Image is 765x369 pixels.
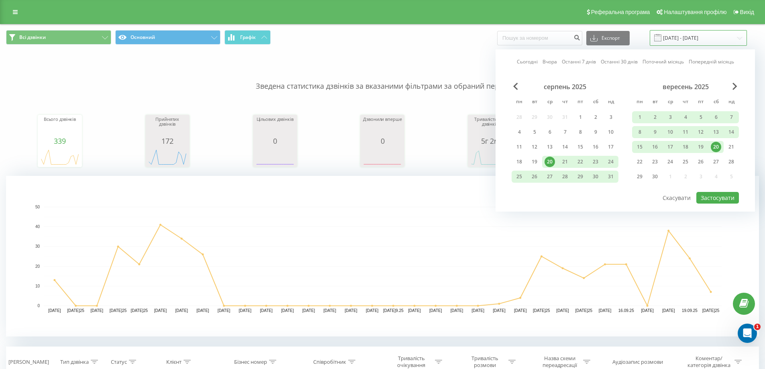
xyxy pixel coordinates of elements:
[463,355,506,369] div: Тривалість розмови
[573,111,588,123] div: пт 1 серп 2025 р.
[665,112,675,122] div: 3
[665,157,675,167] div: 24
[693,126,708,138] div: пт 12 вер 2025 р.
[560,157,570,167] div: 21
[650,127,660,137] div: 9
[665,127,675,137] div: 10
[711,157,721,167] div: 27
[586,31,630,45] button: Експорт
[696,112,706,122] div: 5
[514,171,524,182] div: 25
[634,171,645,182] div: 29
[383,308,404,313] text: [DATE]9.25
[678,126,693,138] div: чт 11 вер 2025 р.
[575,142,585,152] div: 15
[650,142,660,152] div: 16
[390,355,433,369] div: Тривалість очікування
[603,156,618,168] div: нд 24 серп 2025 р.
[632,126,647,138] div: пн 8 вер 2025 р.
[696,157,706,167] div: 26
[362,117,402,137] div: Дзвонили вперше
[110,308,127,313] text: [DATE]25
[725,96,737,108] abbr: неділя
[545,157,555,167] div: 20
[542,171,557,183] div: ср 27 серп 2025 р.
[724,111,739,123] div: нд 7 вер 2025 р.
[678,156,693,168] div: чт 25 вер 2025 р.
[529,157,540,167] div: 19
[618,308,634,313] text: 16.09.25
[40,145,80,169] svg: A chart.
[590,96,602,108] abbr: субота
[497,31,582,45] input: Пошук за номером
[605,96,617,108] abbr: неділя
[693,141,708,153] div: пт 19 вер 2025 р.
[559,96,571,108] abbr: четвер
[689,58,734,65] a: Попередній місяць
[573,141,588,153] div: пт 15 серп 2025 р.
[606,171,616,182] div: 31
[708,141,724,153] div: сб 20 вер 2025 р.
[726,127,736,137] div: 14
[557,171,573,183] div: чт 28 серп 2025 р.
[664,96,676,108] abbr: середа
[679,96,692,108] abbr: четвер
[590,157,601,167] div: 23
[678,141,693,153] div: чт 18 вер 2025 р.
[513,96,525,108] abbr: понеділок
[612,359,663,365] div: Аудіозапис розмови
[708,111,724,123] div: сб 6 вер 2025 р.
[115,30,220,45] button: Основний
[302,308,315,313] text: [DATE]
[91,308,104,313] text: [DATE]
[514,142,524,152] div: 11
[471,308,484,313] text: [DATE]
[154,308,167,313] text: [DATE]
[708,126,724,138] div: сб 13 вер 2025 р.
[560,171,570,182] div: 28
[588,111,603,123] div: сб 2 серп 2025 р.
[527,126,542,138] div: вт 5 серп 2025 р.
[147,117,188,137] div: Прийнятих дзвінків
[634,157,645,167] div: 22
[224,30,271,45] button: Графік
[575,112,585,122] div: 1
[6,176,759,336] div: A chart.
[60,359,89,365] div: Тип дзвінка
[234,359,267,365] div: Бізнес номер
[603,111,618,123] div: нд 3 серп 2025 р.
[693,156,708,168] div: пт 26 вер 2025 р.
[682,308,698,313] text: 19.09.25
[647,156,663,168] div: вт 23 вер 2025 р.
[588,171,603,183] div: сб 30 серп 2025 р.
[650,112,660,122] div: 2
[663,141,678,153] div: ср 17 вер 2025 р.
[724,156,739,168] div: нд 28 вер 2025 р.
[35,224,40,229] text: 40
[696,192,739,204] button: Застосувати
[175,308,188,313] text: [DATE]
[632,141,647,153] div: пн 15 вер 2025 р.
[606,157,616,167] div: 24
[470,145,510,169] svg: A chart.
[529,171,540,182] div: 26
[591,9,650,15] span: Реферальна програма
[702,308,720,313] text: [DATE]25
[606,112,616,122] div: 3
[603,141,618,153] div: нд 17 серп 2025 р.
[650,157,660,167] div: 23
[451,308,463,313] text: [DATE]
[632,111,647,123] div: пн 1 вер 2025 р.
[40,117,80,137] div: Всього дзвінків
[8,359,49,365] div: [PERSON_NAME]
[574,96,586,108] abbr: п’ятниця
[590,142,601,152] div: 16
[147,145,188,169] svg: A chart.
[255,137,295,145] div: 0
[408,308,421,313] text: [DATE]
[643,58,684,65] a: Поточний місяць
[35,245,40,249] text: 30
[632,83,739,91] div: вересень 2025
[512,141,527,153] div: пн 11 серп 2025 р.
